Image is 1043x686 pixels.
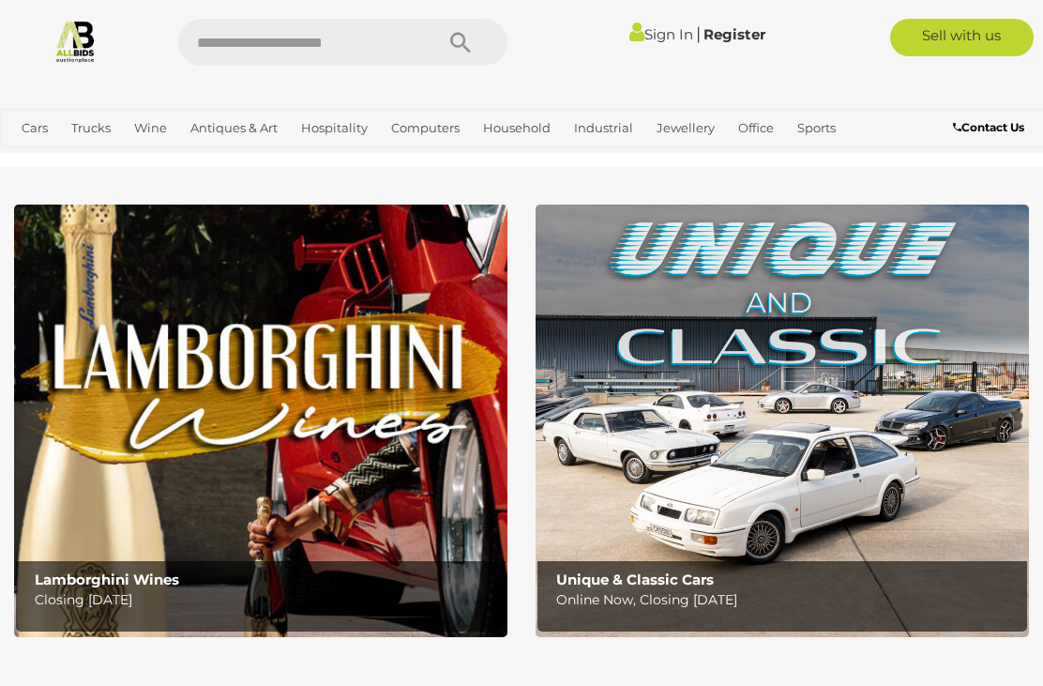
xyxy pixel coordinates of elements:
a: Office [731,113,781,144]
img: Allbids.com.au [53,19,98,63]
b: Contact Us [953,120,1024,134]
a: Sports [790,113,843,144]
a: Computers [384,113,467,144]
p: Closing [DATE] [35,588,497,612]
a: Contact Us [953,117,1029,138]
a: Lamborghini Wines Lamborghini Wines Closing [DATE] [14,205,507,637]
a: Wine [127,113,174,144]
p: Online Now, Closing [DATE] [556,588,1019,612]
a: Sign In [629,25,693,43]
span: | [696,23,701,44]
img: Lamborghini Wines [14,205,507,637]
a: Antiques & Art [183,113,285,144]
a: [GEOGRAPHIC_DATA] [14,144,162,175]
b: Unique & Classic Cars [556,571,714,588]
a: Hospitality [294,113,375,144]
a: Trucks [64,113,118,144]
a: Industrial [567,113,641,144]
a: Unique & Classic Cars Unique & Classic Cars Online Now, Closing [DATE] [536,205,1029,637]
button: Search [414,19,507,66]
a: Register [703,25,765,43]
b: Lamborghini Wines [35,571,179,588]
a: Jewellery [649,113,722,144]
a: Sell with us [890,19,1034,56]
a: Cars [14,113,55,144]
a: Household [476,113,558,144]
img: Unique & Classic Cars [536,205,1029,637]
